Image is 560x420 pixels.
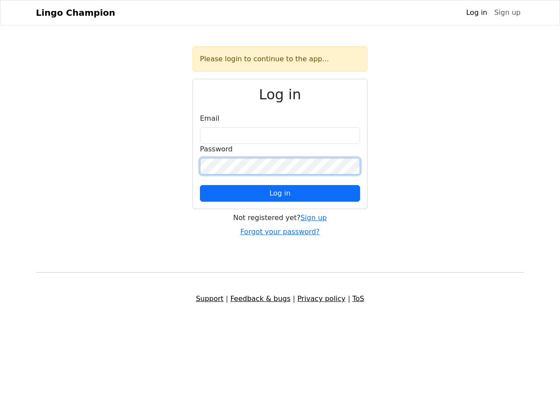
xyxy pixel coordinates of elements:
a: Lingo Champion [36,4,115,21]
a: Sign up [491,4,524,21]
a: Feedback & bugs [230,294,290,303]
a: Support [196,294,224,303]
a: ToS [352,294,364,303]
div: Please login to continue to the app... [192,46,367,72]
div: Not registered yet? [192,213,367,223]
div: | | | [31,294,529,304]
span: Log in [269,189,290,197]
a: Forgot your password? [240,227,320,236]
h2: Log in [200,86,360,103]
a: Sign up [301,213,327,222]
a: Privacy policy [297,294,346,303]
a: Log in [462,4,490,21]
label: Password [200,144,233,154]
label: Email [200,113,219,124]
button: Log in [200,185,360,202]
